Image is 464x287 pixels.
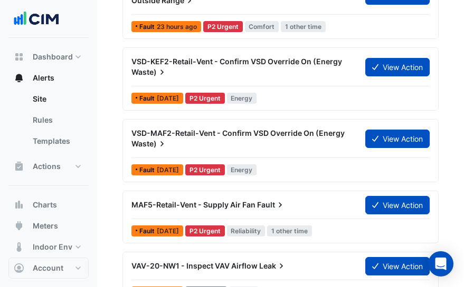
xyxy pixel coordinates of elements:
[259,261,287,271] span: Leak
[131,138,167,149] span: Waste)
[8,215,89,236] button: Meters
[8,194,89,215] button: Charts
[33,242,72,252] span: Indoor Env
[185,164,225,175] div: P2 Urgent
[33,52,73,62] span: Dashboard
[131,57,342,66] span: VSD-KEF2-Retail-Vent - Confirm VSD Override On (Energy
[24,88,89,110] a: Site
[8,258,89,279] button: Account
[428,251,453,276] div: Open Intercom Messenger
[185,225,225,236] div: P2 Urgent
[13,8,60,29] img: Company Logo
[8,88,89,156] div: Alerts
[24,110,89,131] a: Rules
[157,94,179,102] span: Mon 01-Sep-2025 14:00 AEST
[131,261,258,270] span: VAV-20-NW1 - Inspect VAV Airflow
[365,130,430,148] button: View Action
[14,242,24,252] app-icon: Indoor Env
[203,21,243,32] div: P2 Urgent
[245,21,279,32] span: Comfort
[8,236,89,258] button: Indoor Env
[157,23,197,31] span: Mon 29-Sep-2025 11:00 AEST
[139,228,157,234] span: Fault
[365,257,430,275] button: View Action
[185,93,225,104] div: P2 Urgent
[33,73,54,83] span: Alerts
[24,131,89,152] a: Templates
[33,221,58,231] span: Meters
[139,24,157,30] span: Fault
[131,67,167,77] span: Waste)
[33,161,61,172] span: Actions
[227,225,266,236] span: Reliability
[267,225,312,236] span: 1 other time
[157,227,179,235] span: Sat 01-Mar-2025 12:00 AEDT
[8,67,89,88] button: Alerts
[365,58,430,76] button: View Action
[131,200,255,209] span: MAF5-Retail-Vent - Supply Air Fan
[131,128,345,137] span: VSD-MAF2-Retail-Vent - Confirm VSD Override On (Energy
[14,73,24,83] app-icon: Alerts
[139,95,157,102] span: Fault
[8,156,89,177] button: Actions
[14,52,24,62] app-icon: Dashboard
[14,200,24,210] app-icon: Charts
[8,46,89,67] button: Dashboard
[139,167,157,173] span: Fault
[33,200,57,210] span: Charts
[257,200,286,210] span: Fault
[14,221,24,231] app-icon: Meters
[33,263,63,273] span: Account
[227,164,257,175] span: Energy
[157,166,179,174] span: Mon 01-Sep-2025 14:00 AEST
[281,21,326,32] span: 1 other time
[227,93,257,104] span: Energy
[14,161,24,172] app-icon: Actions
[365,196,430,214] button: View Action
